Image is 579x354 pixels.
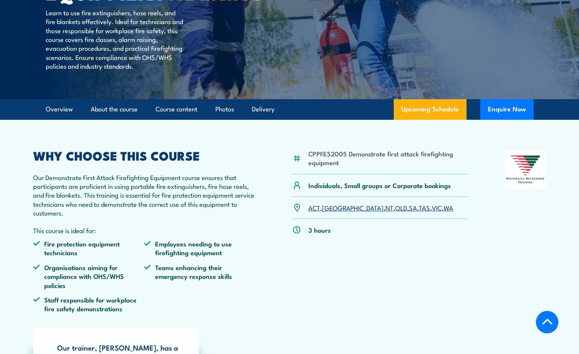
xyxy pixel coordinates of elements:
[385,203,393,212] a: NT
[394,99,467,120] a: Upcoming Schedule
[308,203,320,212] a: ACT
[252,99,274,119] a: Delivery
[215,99,234,119] a: Photos
[33,226,256,235] p: This course is ideal for:
[33,263,144,290] li: Organisations aiming for compliance with OHS/WHS policies
[144,263,255,290] li: Teams enhancing their emergency response skills
[33,239,144,257] li: Fire protection equipment technicians
[322,203,383,212] a: [GEOGRAPHIC_DATA]
[409,203,417,212] a: SA
[144,239,255,257] li: Employees needing to use firefighting equipment
[46,8,185,71] p: Learn to use fire extinguishers, hose reels, and fire blankets effectively. Ideal for technicians...
[480,99,534,120] button: Enquire Now
[33,295,144,313] li: Staff responsible for workplace fire safety demonstrations
[444,203,453,212] a: WA
[308,225,331,234] p: 3 hours
[308,203,453,212] p: , , , , , , ,
[46,99,73,119] a: Overview
[91,99,138,119] a: About the course
[308,149,468,167] li: CPPFES2005 Demonstrate first attack firefighting equipment
[33,150,256,161] h2: WHY CHOOSE THIS COURSE
[33,173,256,217] p: Our Demonstrate First Attack Firefighting Equipment course ensures that participants are proficie...
[505,150,546,189] img: Nationally Recognised Training logo.
[308,181,451,190] p: Individuals, Small groups or Corporate bookings
[419,203,430,212] a: TAS
[395,203,407,212] a: QLD
[156,99,197,119] a: Course content
[432,203,442,212] a: VIC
